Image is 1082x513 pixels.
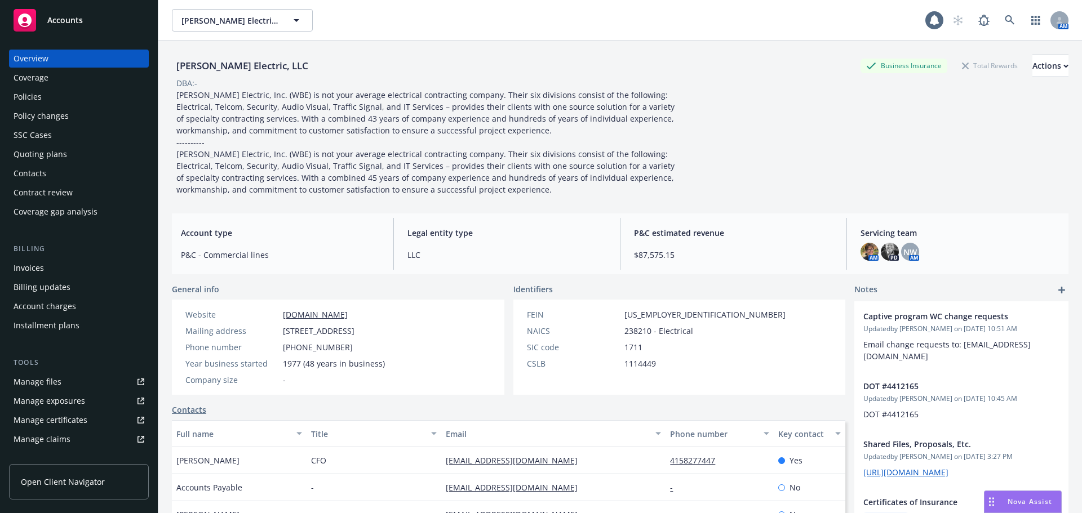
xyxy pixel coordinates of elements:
[172,283,219,295] span: General info
[176,90,677,195] span: [PERSON_NAME] Electric, Inc. (WBE) is not your average electrical contracting company. Their six ...
[14,373,61,391] div: Manage files
[956,59,1023,73] div: Total Rewards
[181,227,380,239] span: Account type
[527,358,620,369] div: CSLB
[778,428,828,440] div: Key contact
[863,324,1059,334] span: Updated by [PERSON_NAME] on [DATE] 10:51 AM
[9,107,149,125] a: Policy changes
[185,374,278,386] div: Company size
[863,310,1030,322] span: Captive program WC change requests
[14,316,79,334] div: Installment plans
[9,164,149,182] a: Contacts
[863,467,948,478] a: [URL][DOMAIN_NAME]
[790,454,802,466] span: Yes
[9,357,149,368] div: Tools
[624,358,656,369] span: 1114449
[861,227,1059,239] span: Servicing team
[863,452,1059,462] span: Updated by [PERSON_NAME] on [DATE] 3:27 PM
[513,283,553,295] span: Identifiers
[1025,9,1047,32] a: Switch app
[527,325,620,337] div: NAICS
[527,309,620,320] div: FEIN
[634,249,833,261] span: $87,575.15
[863,380,1030,392] span: DOT #4412165
[172,420,307,447] button: Full name
[973,9,995,32] a: Report a Bug
[446,428,649,440] div: Email
[984,490,1062,513] button: Nova Assist
[790,481,800,493] span: No
[903,246,917,258] span: NW
[861,59,947,73] div: Business Insurance
[14,411,87,429] div: Manage certificates
[861,243,879,261] img: photo
[311,428,424,440] div: Title
[185,309,278,320] div: Website
[9,449,149,467] a: Manage BORs
[21,476,105,488] span: Open Client Navigator
[9,184,149,202] a: Contract review
[185,341,278,353] div: Phone number
[670,428,756,440] div: Phone number
[14,297,76,315] div: Account charges
[999,9,1021,32] a: Search
[14,184,73,202] div: Contract review
[181,15,279,26] span: [PERSON_NAME] Electric, LLC
[9,88,149,106] a: Policies
[446,455,587,466] a: [EMAIL_ADDRESS][DOMAIN_NAME]
[881,243,899,261] img: photo
[14,88,42,106] div: Policies
[774,420,845,447] button: Key contact
[9,145,149,163] a: Quoting plans
[172,59,313,73] div: [PERSON_NAME] Electric, LLC
[172,404,206,416] a: Contacts
[407,227,606,239] span: Legal entity type
[634,227,833,239] span: P&C estimated revenue
[14,50,48,68] div: Overview
[9,297,149,315] a: Account charges
[283,325,354,337] span: [STREET_ADDRESS]
[1032,55,1068,77] button: Actions
[9,316,149,334] a: Installment plans
[407,249,606,261] span: LLC
[14,126,52,144] div: SSC Cases
[283,341,353,353] span: [PHONE_NUMBER]
[14,259,44,277] div: Invoices
[624,325,693,337] span: 238210 - Electrical
[47,16,83,25] span: Accounts
[176,481,242,493] span: Accounts Payable
[283,309,348,320] a: [DOMAIN_NAME]
[670,455,724,466] a: 4158277447
[9,243,149,255] div: Billing
[854,429,1068,487] div: Shared Files, Proposals, Etc.Updatedby [PERSON_NAME] on [DATE] 3:27 PM[URL][DOMAIN_NAME]
[9,392,149,410] a: Manage exposures
[863,409,919,420] span: DOT #4412165
[9,411,149,429] a: Manage certificates
[181,249,380,261] span: P&C - Commercial lines
[441,420,666,447] button: Email
[9,126,149,144] a: SSC Cases
[311,454,326,466] span: CFO
[9,278,149,296] a: Billing updates
[666,420,773,447] button: Phone number
[527,341,620,353] div: SIC code
[624,309,786,320] span: [US_EMPLOYER_IDENTIFICATION_NUMBER]
[14,278,70,296] div: Billing updates
[176,428,290,440] div: Full name
[863,438,1030,450] span: Shared Files, Proposals, Etc.
[14,69,48,87] div: Coverage
[185,325,278,337] div: Mailing address
[283,358,385,369] span: 1977 (48 years in business)
[185,358,278,369] div: Year business started
[9,69,149,87] a: Coverage
[176,77,197,89] div: DBA: -
[1008,497,1052,506] span: Nova Assist
[14,392,85,410] div: Manage exposures
[9,203,149,221] a: Coverage gap analysis
[1055,283,1068,297] a: add
[446,482,587,493] a: [EMAIL_ADDRESS][DOMAIN_NAME]
[9,50,149,68] a: Overview
[863,394,1059,404] span: Updated by [PERSON_NAME] on [DATE] 10:45 AM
